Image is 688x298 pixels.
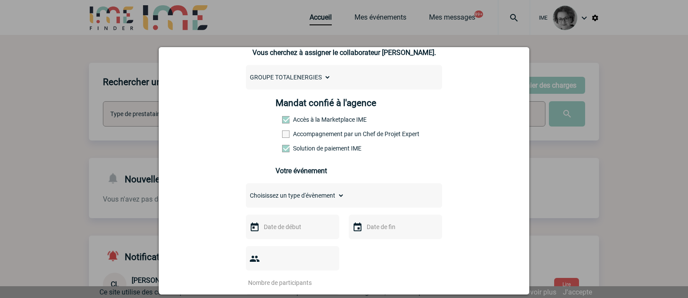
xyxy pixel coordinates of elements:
label: Accès à la Marketplace IME [282,116,320,123]
p: Vous cherchez à assigner le collaborateur [PERSON_NAME]. [246,48,442,57]
label: Conformité aux process achat client, Prise en charge de la facturation, Mutualisation de plusieur... [282,145,320,152]
label: Prestation payante [282,130,320,137]
input: Date de fin [364,221,425,233]
h3: Votre événement [276,167,413,175]
input: Nombre de participants [246,277,328,288]
h4: Mandat confié à l'agence [276,98,376,108]
input: Date de début [262,221,322,233]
